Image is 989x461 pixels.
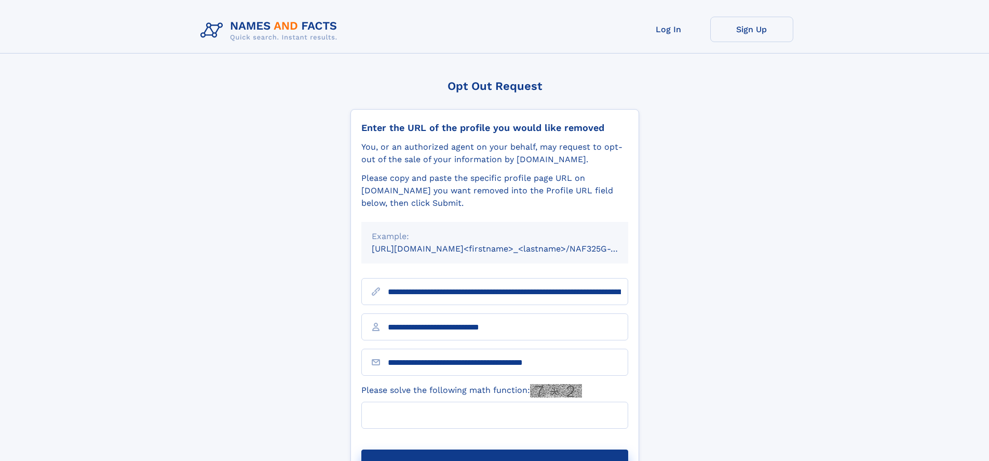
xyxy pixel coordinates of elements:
div: Enter the URL of the profile you would like removed [361,122,628,134]
img: Logo Names and Facts [196,17,346,45]
div: You, or an authorized agent on your behalf, may request to opt-out of the sale of your informatio... [361,141,628,166]
a: Sign Up [710,17,793,42]
div: Example: [372,230,618,243]
div: Opt Out Request [350,80,639,93]
div: Please copy and paste the specific profile page URL on [DOMAIN_NAME] you want removed into the Pr... [361,172,628,209]
label: Please solve the following math function: [361,384,582,398]
a: Log In [627,17,710,42]
small: [URL][DOMAIN_NAME]<firstname>_<lastname>/NAF325G-xxxxxxxx [372,244,648,254]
